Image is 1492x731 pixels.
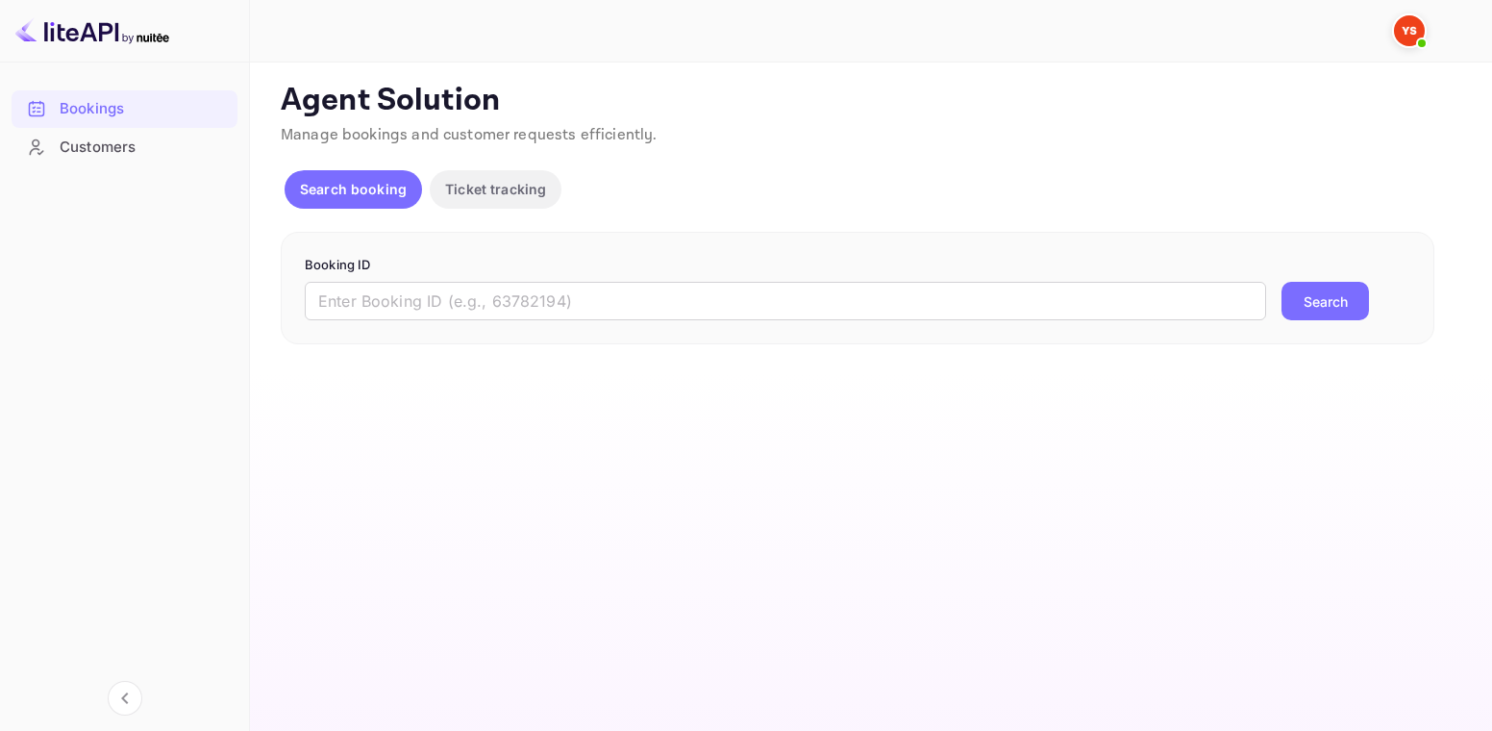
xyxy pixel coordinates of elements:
[305,256,1410,275] p: Booking ID
[60,137,228,159] div: Customers
[305,282,1266,320] input: Enter Booking ID (e.g., 63782194)
[281,82,1457,120] p: Agent Solution
[12,90,237,128] div: Bookings
[12,129,237,164] a: Customers
[108,681,142,716] button: Collapse navigation
[12,90,237,126] a: Bookings
[1394,15,1425,46] img: Yandex Support
[1281,282,1369,320] button: Search
[12,129,237,166] div: Customers
[281,125,658,145] span: Manage bookings and customer requests efficiently.
[300,179,407,199] p: Search booking
[445,179,546,199] p: Ticket tracking
[15,15,169,46] img: LiteAPI logo
[60,98,228,120] div: Bookings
